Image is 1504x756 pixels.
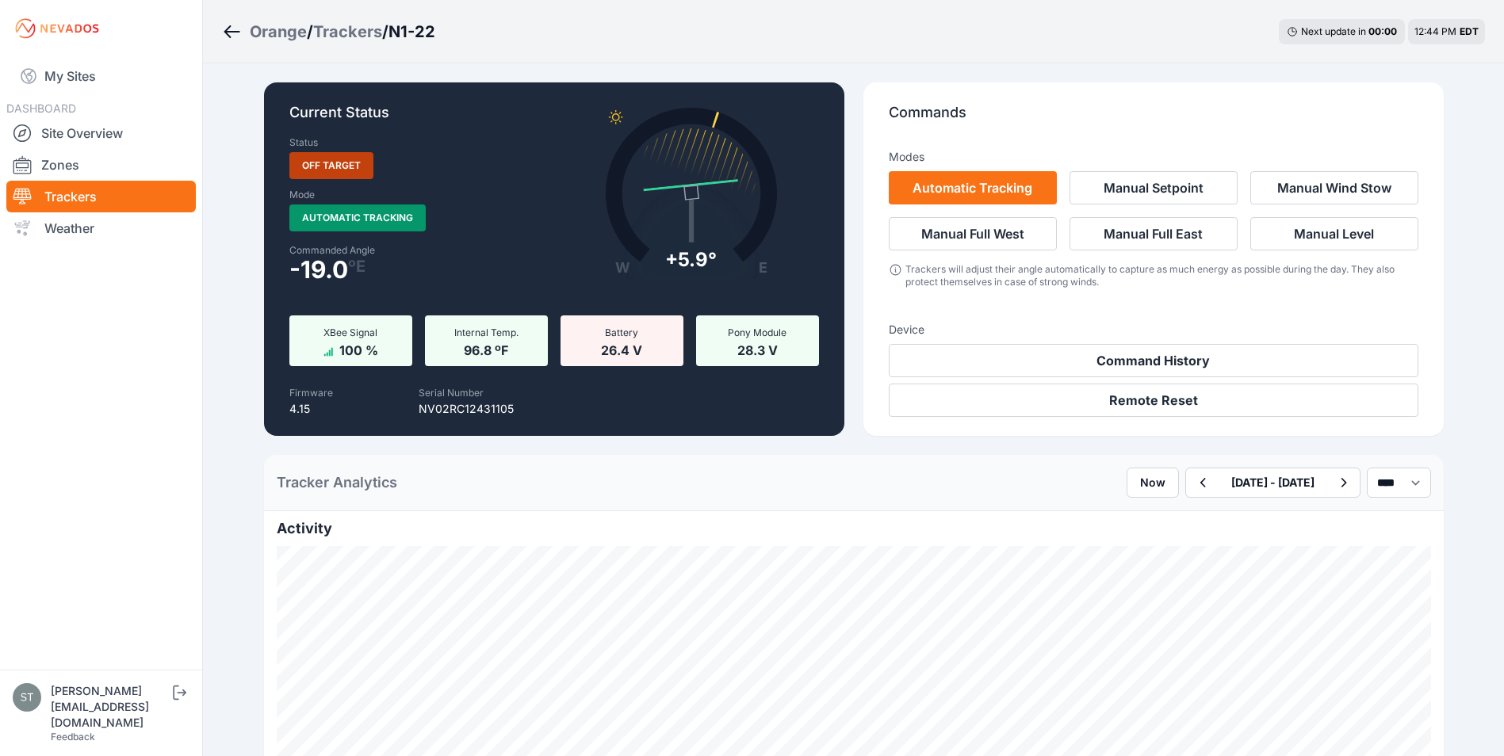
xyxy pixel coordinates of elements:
[289,204,426,231] span: Automatic Tracking
[6,57,196,95] a: My Sites
[1460,25,1479,37] span: EDT
[289,387,333,399] label: Firmware
[728,326,786,338] span: Pony Module
[464,339,508,358] span: 96.8 ºF
[277,472,397,494] h2: Tracker Analytics
[289,401,333,417] p: 4.15
[313,21,382,43] a: Trackers
[889,384,1418,417] button: Remote Reset
[51,683,170,731] div: [PERSON_NAME][EMAIL_ADDRESS][DOMAIN_NAME]
[1250,217,1418,250] button: Manual Level
[889,322,1418,338] h3: Device
[222,11,435,52] nav: Breadcrumb
[323,326,377,338] span: XBee Signal
[1414,25,1456,37] span: 12:44 PM
[665,247,717,273] div: + 5.9°
[1070,171,1238,204] button: Manual Setpoint
[382,21,388,43] span: /
[419,401,514,417] p: NV02RC12431105
[6,149,196,181] a: Zones
[289,101,819,136] p: Current Status
[348,260,365,273] span: º E
[454,326,519,338] span: Internal Temp.
[889,344,1418,377] button: Command History
[1127,468,1179,498] button: Now
[1301,25,1366,37] span: Next update in
[250,21,307,43] a: Orange
[419,387,484,399] label: Serial Number
[277,517,1431,540] h2: Activity
[6,101,76,115] span: DASHBOARD
[889,217,1057,250] button: Manual Full West
[289,244,545,257] label: Commanded Angle
[388,21,435,43] h3: N1-22
[1219,468,1327,497] button: [DATE] - [DATE]
[289,152,373,179] span: Off Target
[1070,217,1238,250] button: Manual Full East
[1250,171,1418,204] button: Manual Wind Stow
[601,339,642,358] span: 26.4 V
[6,212,196,244] a: Weather
[51,731,95,743] a: Feedback
[1368,25,1397,38] div: 00 : 00
[339,339,378,358] span: 100 %
[289,136,318,149] label: Status
[889,149,924,165] h3: Modes
[905,263,1418,288] div: Trackers will adjust their angle automatically to capture as much energy as possible during the d...
[13,16,101,41] img: Nevados
[889,171,1057,204] button: Automatic Tracking
[889,101,1418,136] p: Commands
[6,117,196,149] a: Site Overview
[605,326,638,338] span: Battery
[289,260,348,279] span: -19.0
[289,189,315,201] label: Mode
[6,181,196,212] a: Trackers
[737,339,778,358] span: 28.3 V
[13,683,41,712] img: steve@nevados.solar
[307,21,313,43] span: /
